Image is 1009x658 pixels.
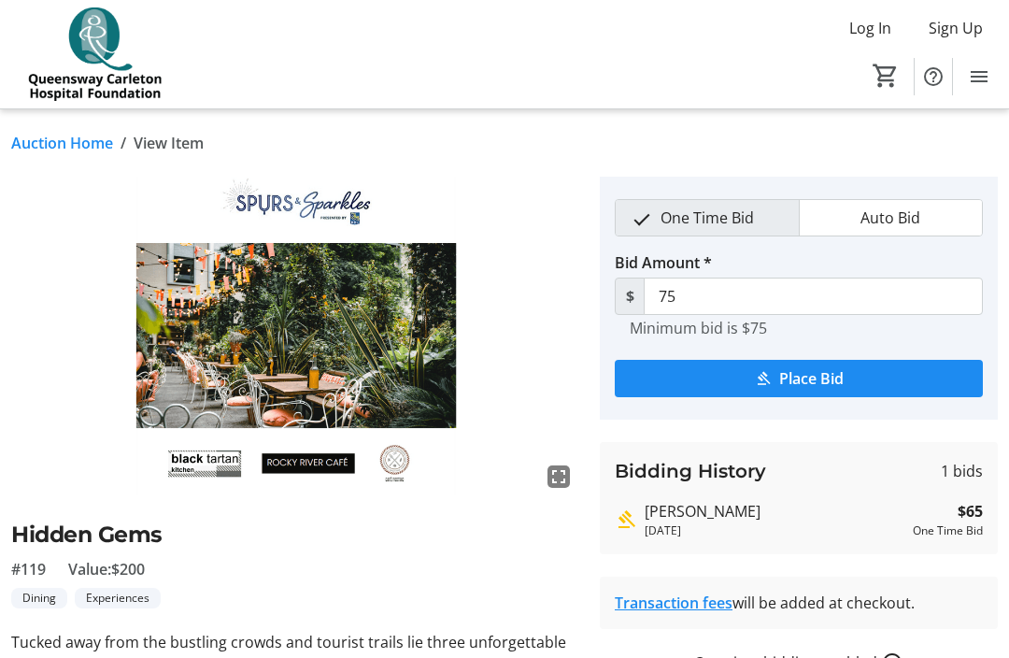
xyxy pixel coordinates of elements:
[915,58,952,95] button: Help
[615,593,732,613] a: Transaction fees
[11,558,46,580] span: #119
[121,132,126,154] span: /
[645,522,905,539] div: [DATE]
[68,558,145,580] span: Value: $200
[929,17,983,39] span: Sign Up
[869,59,902,93] button: Cart
[630,319,767,337] tr-hint: Minimum bid is $75
[134,132,204,154] span: View Item
[615,360,983,397] button: Place Bid
[11,518,577,551] h2: Hidden Gems
[960,58,998,95] button: Menu
[958,500,983,522] strong: $65
[615,457,766,485] h3: Bidding History
[914,13,998,43] button: Sign Up
[645,500,905,522] div: [PERSON_NAME]
[615,592,983,614] div: will be added at checkout.
[11,7,178,101] img: QCH Foundation's Logo
[849,17,891,39] span: Log In
[649,200,765,236] span: One Time Bid
[615,251,712,274] label: Bid Amount *
[779,367,844,390] span: Place Bid
[615,278,645,315] span: $
[547,465,570,488] mat-icon: fullscreen
[913,522,983,539] div: One Time Bid
[75,588,161,608] tr-label-badge: Experiences
[834,13,906,43] button: Log In
[11,177,577,495] img: Image
[11,132,113,154] a: Auction Home
[941,460,983,482] span: 1 bids
[849,200,931,236] span: Auto Bid
[615,508,637,531] mat-icon: Highest bid
[11,588,67,608] tr-label-badge: Dining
